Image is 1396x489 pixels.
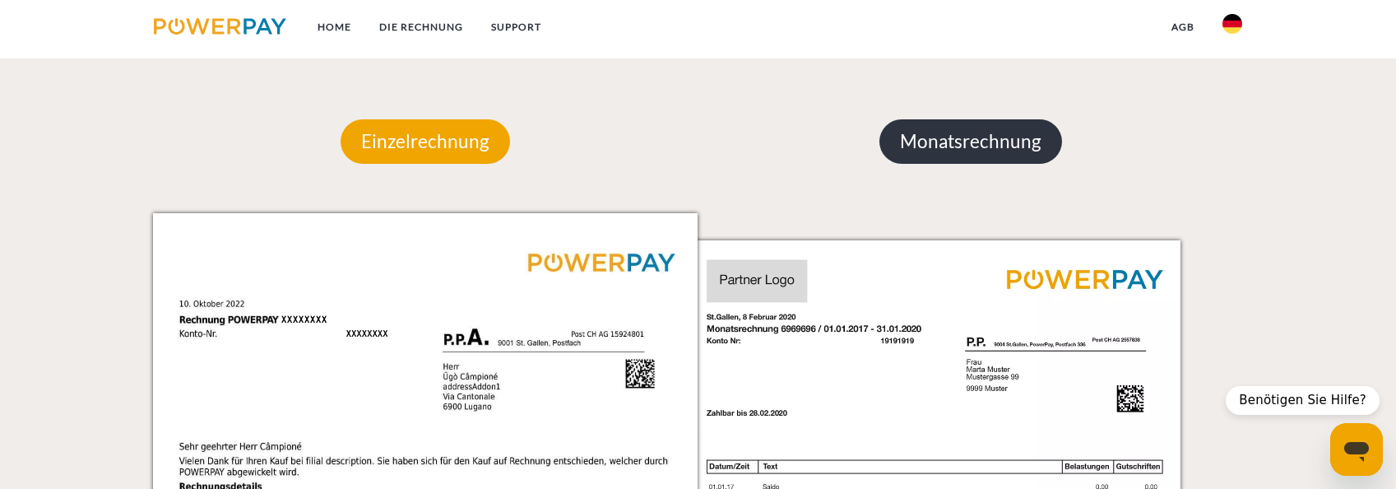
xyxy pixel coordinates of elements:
[1330,423,1383,476] iframe: Schaltfläche zum Öffnen des Messaging-Fensters; Konversation läuft
[1157,12,1208,42] a: agb
[304,12,365,42] a: Home
[1226,386,1380,415] div: Benötigen Sie Hilfe?
[1222,14,1242,34] img: de
[341,119,510,164] p: Einzelrechnung
[477,12,555,42] a: SUPPORT
[154,18,286,35] img: logo-powerpay.svg
[365,12,477,42] a: DIE RECHNUNG
[879,119,1062,164] p: Monatsrechnung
